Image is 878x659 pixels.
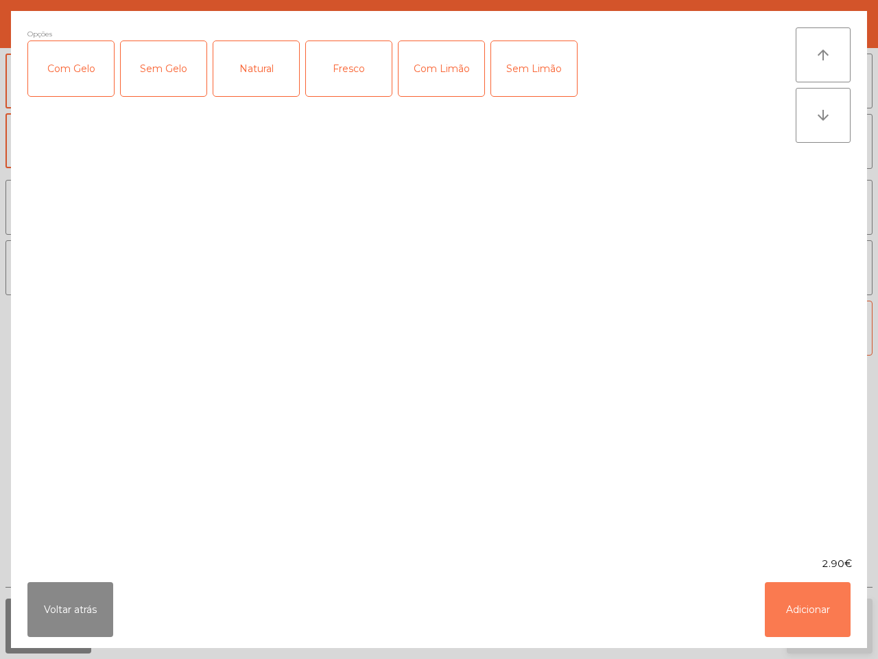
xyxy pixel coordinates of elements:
i: arrow_upward [815,47,831,63]
button: Voltar atrás [27,582,113,637]
button: Adicionar [765,582,851,637]
div: Fresco [306,41,392,96]
div: 2.90€ [11,557,867,571]
div: Sem Limão [491,41,577,96]
button: arrow_upward [796,27,851,82]
i: arrow_downward [815,107,831,124]
div: Sem Gelo [121,41,206,96]
div: Com Limão [399,41,484,96]
div: Natural [213,41,299,96]
button: arrow_downward [796,88,851,143]
span: Opções [27,27,52,41]
div: Com Gelo [28,41,114,96]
